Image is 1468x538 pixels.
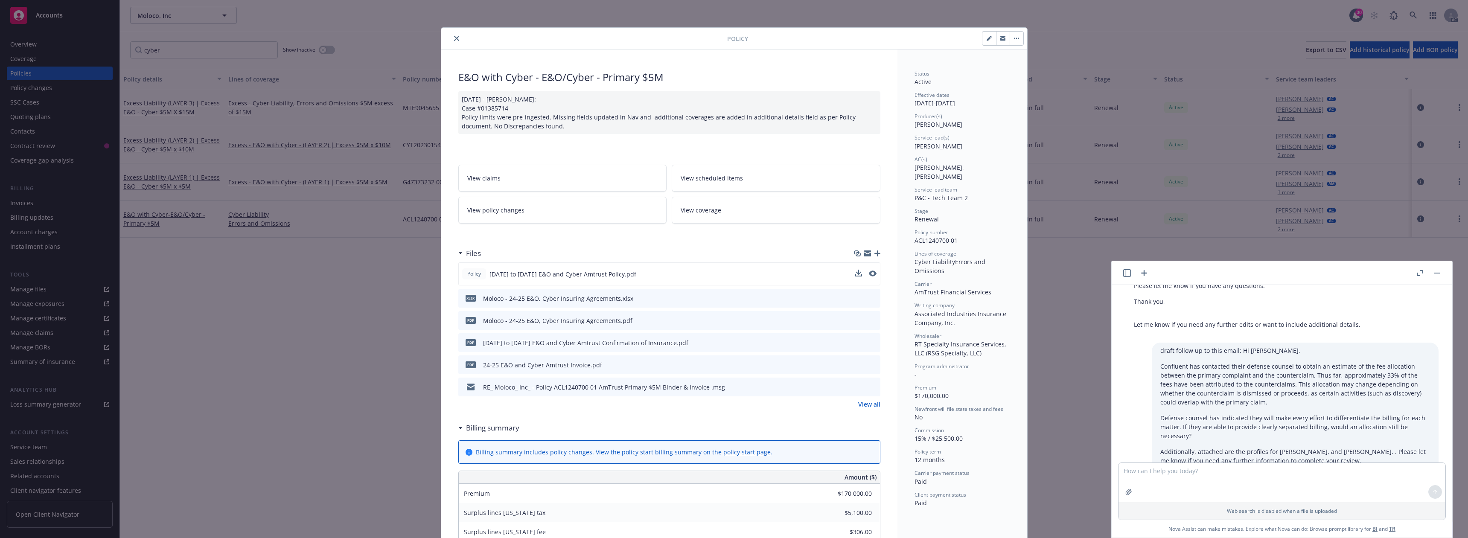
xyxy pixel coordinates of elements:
[915,302,955,309] span: Writing company
[1160,346,1430,355] p: draft follow up to this email: Hi [PERSON_NAME],
[915,215,939,223] span: Renewal
[915,78,932,86] span: Active
[855,270,862,276] button: download file
[856,338,862,347] button: download file
[915,163,966,180] span: [PERSON_NAME], [PERSON_NAME]
[1372,525,1378,532] a: BI
[915,456,945,464] span: 12 months
[489,270,636,279] span: [DATE] to [DATE] E&O and Cyber Amtrust Policy.pdf
[1160,413,1430,440] p: Defense counsel has indicated they will make every effort to differentiate the billing for each m...
[915,113,942,120] span: Producer(s)
[915,288,991,296] span: AmTrust Financial Services
[915,477,927,486] span: Paid
[915,434,963,442] span: 15% / $25,500.00
[1134,297,1430,306] p: Thank you,
[1134,320,1430,329] p: Let me know if you need any further edits or want to include additional details.
[464,489,490,497] span: Premium
[915,250,956,257] span: Lines of coverage
[915,340,1008,357] span: RT Specialty Insurance Services, LLC (RSG Specialty, LLC)
[483,294,633,303] div: Moloco - 24-25 E&O, Cyber Insuring Agreements.xlsx
[915,363,969,370] span: Program administrator
[915,120,962,128] span: [PERSON_NAME]
[458,248,481,259] div: Files
[821,506,877,519] input: 0.00
[451,33,462,44] button: close
[915,258,987,275] span: Errors and Omissions
[466,361,476,368] span: pdf
[727,34,748,43] span: Policy
[915,392,949,400] span: $170,000.00
[681,206,721,215] span: View coverage
[915,280,932,288] span: Carrier
[915,134,950,141] span: Service lead(s)
[856,383,862,392] button: download file
[483,361,602,369] div: 24-25 E&O and Cyber Amtrust Invoice.pdf
[869,270,877,276] button: preview file
[869,294,877,303] button: preview file
[483,338,688,347] div: [DATE] to [DATE] E&O and Cyber Amtrust Confirmation of Insurance.pdf
[869,270,877,279] button: preview file
[915,448,941,455] span: Policy term
[483,383,725,392] div: RE_ Moloco_ Inc_ - Policy ACL1240700 01 AmTrust Primary $5M Binder & Invoice .msg
[466,248,481,259] h3: Files
[458,165,667,192] a: View claims
[855,270,862,279] button: download file
[1115,520,1449,538] span: Nova Assist can make mistakes. Explore what Nova can do: Browse prompt library for and
[915,469,970,477] span: Carrier payment status
[1124,507,1440,515] p: Web search is disabled when a file is uploaded
[915,229,948,236] span: Policy number
[845,473,877,482] span: Amount ($)
[915,491,966,498] span: Client payment status
[723,448,771,456] a: policy start page
[869,338,877,347] button: preview file
[915,413,923,421] span: No
[458,422,519,433] div: Billing summary
[915,384,936,391] span: Premium
[1389,525,1395,532] a: TR
[915,258,955,266] span: Cyber Liability
[915,142,962,150] span: [PERSON_NAME]
[464,528,546,536] span: Surplus lines [US_STATE] fee
[915,207,928,215] span: Stage
[466,317,476,323] span: pdf
[672,197,880,224] a: View coverage
[458,70,880,84] div: E&O with Cyber - E&O/Cyber - Primary $5M
[681,174,743,183] span: View scheduled items
[466,339,476,346] span: pdf
[915,156,927,163] span: AC(s)
[915,91,1010,108] div: [DATE] - [DATE]
[821,487,877,500] input: 0.00
[869,361,877,369] button: preview file
[856,294,862,303] button: download file
[869,383,877,392] button: preview file
[915,91,950,99] span: Effective dates
[915,70,929,77] span: Status
[467,206,524,215] span: View policy changes
[476,448,772,457] div: Billing summary includes policy changes. View the policy start billing summary on the .
[858,400,880,409] a: View all
[915,236,958,244] span: ACL1240700 01
[1160,362,1430,407] p: Confluent has contacted their defense counsel to obtain an estimate of the fee allocation between...
[856,316,862,325] button: download file
[458,197,667,224] a: View policy changes
[466,422,519,433] h3: Billing summary
[466,270,483,278] span: Policy
[915,427,944,434] span: Commission
[915,186,957,193] span: Service lead team
[915,499,927,507] span: Paid
[915,310,1008,327] span: Associated Industries Insurance Company, Inc.
[483,316,632,325] div: Moloco - 24-25 E&O, Cyber Insuring Agreements.pdf
[466,295,476,301] span: xlsx
[1160,447,1430,465] p: Additionally, attached are the profiles for [PERSON_NAME], and [PERSON_NAME]. . Please let me kno...
[458,91,880,134] div: [DATE] - [PERSON_NAME]: Case #01385714 Policy limits were pre-ingested. Missing fields updated in...
[915,405,1003,413] span: Newfront will file state taxes and fees
[915,332,941,340] span: Wholesaler
[856,361,862,369] button: download file
[467,174,501,183] span: View claims
[915,370,917,378] span: -
[1134,281,1430,290] p: Please let me know if you have any questions.
[672,165,880,192] a: View scheduled items
[869,316,877,325] button: preview file
[915,194,968,202] span: P&C - Tech Team 2
[464,509,545,517] span: Surplus lines [US_STATE] tax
